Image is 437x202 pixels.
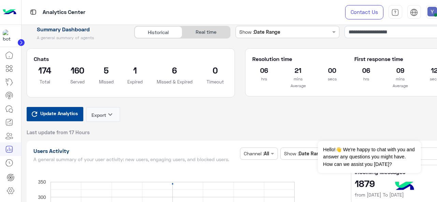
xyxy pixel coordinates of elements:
h2: 06 [354,65,378,76]
p: mins [388,76,412,82]
p: Served [66,78,89,85]
img: Logo [3,5,16,19]
img: tab [391,9,399,16]
text: 350 [38,179,46,185]
h2: 21 [286,65,310,76]
button: Update Analytics [27,107,83,121]
img: tab [410,9,418,16]
h2: 00 [320,65,344,76]
p: Analytics Center [43,8,85,17]
span: Update Analytics [39,109,80,118]
i: keyboard_arrow_down [106,110,114,119]
h5: Chats [34,56,228,62]
p: Total [34,78,56,85]
img: userImage [427,7,437,16]
button: Exportkeyboard_arrow_down [86,107,120,122]
p: hrs [354,76,378,82]
p: Timeout [203,78,228,85]
div: Historical [135,26,182,38]
h2: 06 [252,65,276,76]
span: Hello!👋 We're happy to chat with you and answer any questions you might have. How can we assist y... [318,141,421,173]
h1: Users Activity [33,147,238,154]
h2: 6 [157,65,193,76]
h5: A general summary of agents [27,35,127,41]
h1: Summary Dashboard [27,26,127,33]
img: 317874714732967 [3,30,15,42]
div: Real time [182,26,230,38]
p: hrs [252,76,276,82]
a: tab [389,5,402,19]
h2: 160 [66,65,89,76]
p: secs [320,76,344,82]
p: Missed [99,78,114,85]
a: Contact Us [345,5,383,19]
h5: A general summary of your user activity: new users, engaging users, and blocked users. [33,157,238,162]
img: tab [29,8,38,16]
h2: 09 [388,65,412,76]
h2: 5 [99,65,114,76]
h2: 0 [203,65,228,76]
p: mins [286,76,310,82]
text: 300 [38,194,46,200]
p: Expired [124,78,146,85]
span: Last update from 17 Hours [27,129,90,136]
p: Average [252,82,344,89]
h2: 1 [124,65,146,76]
p: Missed & Expired [157,78,193,85]
h5: Resolution time [252,56,344,62]
img: hulul-logo.png [393,175,417,199]
h2: 174 [34,65,56,76]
